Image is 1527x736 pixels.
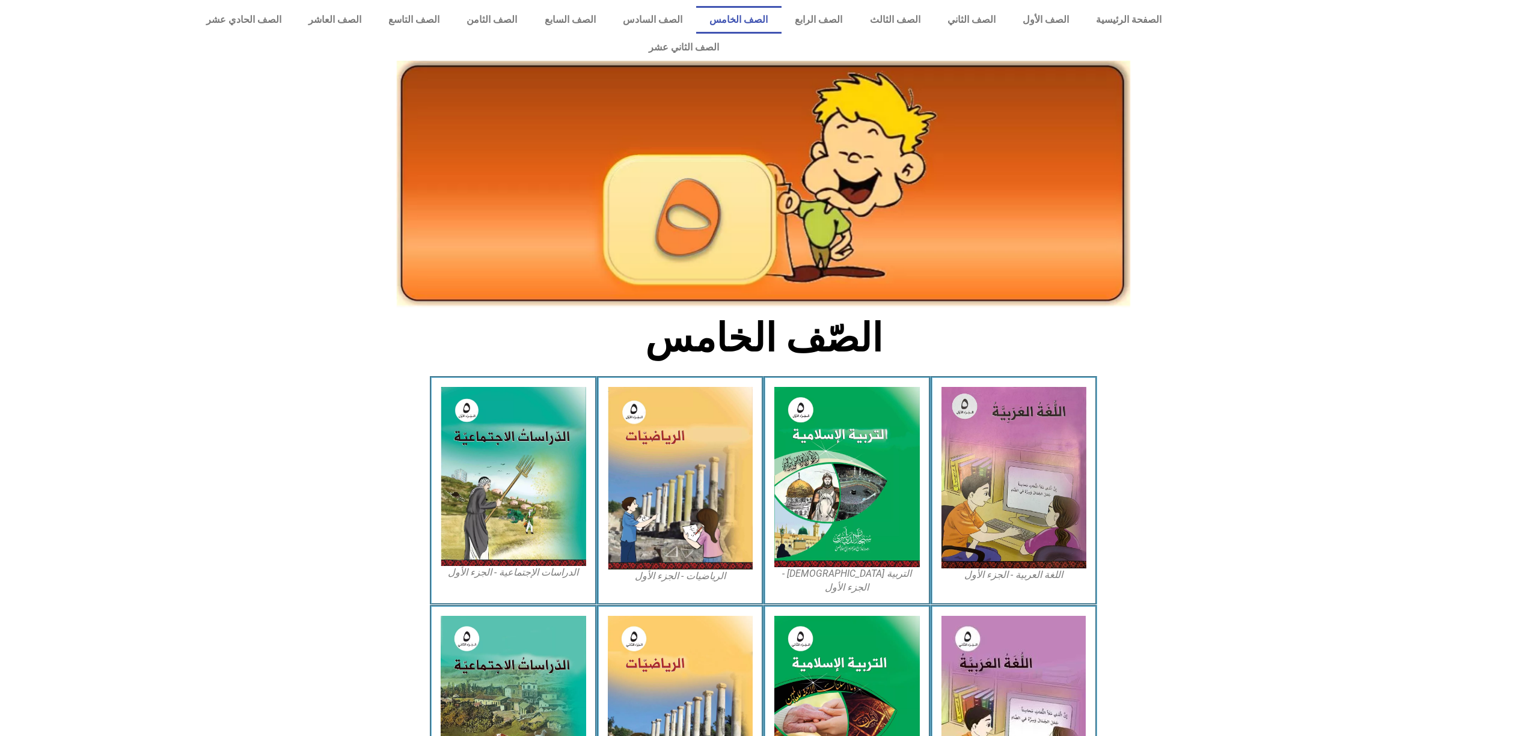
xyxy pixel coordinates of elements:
a: الصف السابع [531,6,609,34]
a: الصف الرابع [782,6,856,34]
a: الصف التاسع [375,6,453,34]
a: الصف الخامس [696,6,782,34]
a: الصف الأول [1009,6,1083,34]
a: الصف الثامن [453,6,531,34]
a: الصف الثالث [856,6,934,34]
figcaption: اللغة العربية - الجزء الأول​ [941,568,1087,582]
a: الصف السادس [609,6,696,34]
figcaption: الرياضيات - الجزء الأول​ [608,570,753,583]
a: الصفحة الرئيسية [1083,6,1175,34]
a: الصف العاشر [295,6,375,34]
a: الصف الثاني [934,6,1009,34]
figcaption: التربية [DEMOGRAPHIC_DATA] - الجزء الأول [774,567,920,594]
h2: الصّف الخامس [565,315,962,362]
a: الصف الثاني عشر [192,34,1175,61]
a: الصف الحادي عشر [192,6,295,34]
figcaption: الدراسات الإجتماعية - الجزء الأول​ [441,566,586,579]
